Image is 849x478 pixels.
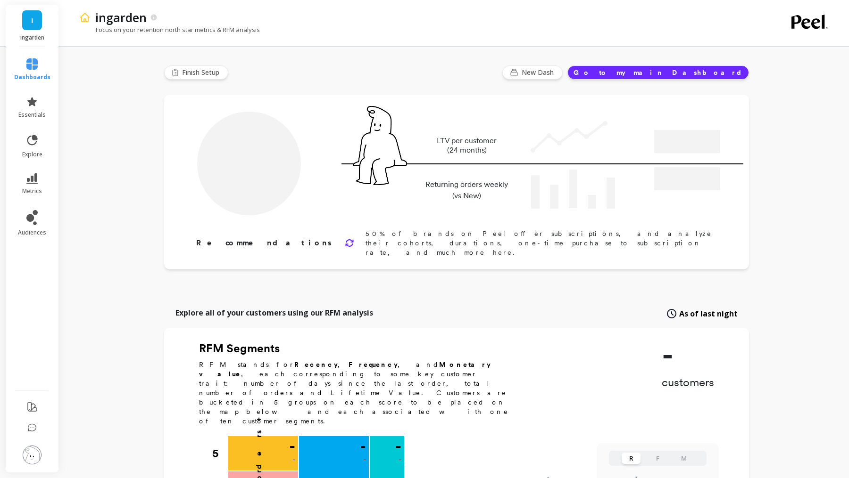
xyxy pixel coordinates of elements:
[423,179,511,202] p: Returning orders weekly (vs New)
[95,9,147,25] p: ingarden
[212,436,227,471] div: 5
[14,73,50,81] span: dashboards
[363,454,366,465] p: -
[292,454,295,465] p: -
[31,15,33,26] span: I
[674,453,693,464] button: M
[360,439,366,454] p: -
[79,12,91,23] img: header icon
[175,307,373,318] p: Explore all of your customers using our RFM analysis
[622,453,641,464] button: R
[22,187,42,195] span: metrics
[567,65,749,80] button: Go to my main Dashboard
[366,229,719,257] p: 50% of brands on Peel offer subscriptions, and analyze their cohorts, durations, one-time purchas...
[522,68,557,77] span: New Dash
[353,106,407,185] img: pal seatted on line
[18,229,46,236] span: audiences
[648,453,667,464] button: F
[23,446,42,464] img: profile picture
[395,439,401,454] p: -
[289,439,295,454] p: -
[15,34,50,41] p: ingarden
[679,308,738,319] span: As of last night
[22,151,42,158] span: explore
[199,341,520,356] h2: RFM Segments
[423,136,511,155] p: LTV per customer (24 months)
[294,361,338,368] b: Recency
[662,341,714,369] p: -
[18,111,46,119] span: essentials
[349,361,398,368] b: Frequency
[196,237,333,249] p: Recommendations
[199,360,520,426] p: RFM stands for , , and , each corresponding to some key customer trait: number of days since the ...
[164,65,228,80] button: Finish Setup
[502,65,563,80] button: New Dash
[182,68,222,77] span: Finish Setup
[662,375,714,390] p: customers
[399,454,401,465] p: -
[79,25,260,34] p: Focus on your retention north star metrics & RFM analysis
